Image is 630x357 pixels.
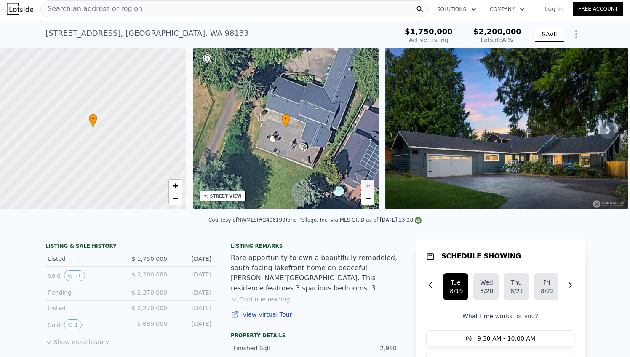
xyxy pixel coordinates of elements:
[45,243,214,251] div: LISTING & SALE HISTORY
[415,217,422,224] img: NWMLS Logo
[48,270,123,281] div: Sold
[477,334,535,343] span: 9:30 AM - 10:00 AM
[282,114,290,129] div: •
[443,273,468,300] button: Tue8/19
[174,270,211,281] div: [DATE]
[231,295,290,303] button: Continue reading
[361,192,374,205] a: Zoom out
[131,255,167,262] span: $ 1,750,000
[405,27,453,36] span: $1,750,000
[510,287,522,295] div: 8/21
[231,310,399,319] a: View Virtual Tour
[89,115,97,123] span: •
[48,319,123,330] div: Sold
[48,288,123,297] div: Pending
[430,2,483,17] button: Solutions
[473,27,521,36] span: $2,200,000
[535,27,564,42] button: SAVE
[480,278,492,287] div: Wed
[231,253,399,293] div: Rare opportunity to own a beautifully remodeled, south facing lakefront home on peaceful [PERSON_...
[174,304,211,312] div: [DATE]
[361,180,374,192] a: Zoom in
[426,312,574,320] p: What time works for you?
[172,180,178,191] span: +
[450,278,462,287] div: Tue
[41,4,142,14] span: Search an address or region
[210,193,242,199] div: STREET VIEW
[7,3,33,15] img: Lotside
[480,287,492,295] div: 8/20
[534,273,559,300] button: Fri8/22
[45,27,249,39] div: [STREET_ADDRESS] , [GEOGRAPHIC_DATA] , WA 98133
[426,330,574,346] button: 9:30 AM - 10:00 AM
[282,115,290,123] span: •
[535,5,573,13] a: Log In
[137,320,167,327] span: $ 889,000
[473,273,499,300] button: Wed8/20
[45,334,109,346] button: Show more history
[231,243,399,250] div: Listing remarks
[48,255,123,263] div: Listed
[568,26,585,43] button: Show Options
[573,2,623,16] a: Free Account
[174,288,211,297] div: [DATE]
[169,180,182,192] a: Zoom in
[510,278,522,287] div: Thu
[541,287,553,295] div: 8/22
[365,180,371,191] span: +
[64,319,82,330] button: View historical data
[131,289,167,296] span: $ 2,270,000
[174,255,211,263] div: [DATE]
[208,217,422,223] div: Courtesy of NWMLS (#2406190) and Pellego, Inc. via MLS GRID as of [DATE] 13:28
[64,270,85,281] button: View historical data
[233,344,315,352] div: Finished Sqft
[174,319,211,330] div: [DATE]
[48,304,123,312] div: Listed
[473,36,521,44] div: Lotside ARV
[409,37,448,43] span: Active Listing
[169,192,182,205] a: Zoom out
[131,305,167,311] span: $ 2,270,000
[231,332,399,339] div: Property details
[385,48,628,209] img: Sale: 167089362 Parcel: 98091091
[441,251,521,261] h1: SCHEDULE SHOWING
[365,193,371,204] span: −
[450,287,462,295] div: 8/19
[315,344,397,352] div: 2,980
[172,193,178,204] span: −
[89,114,97,129] div: •
[131,271,167,278] span: $ 2,200,000
[483,2,531,17] button: Company
[541,278,553,287] div: Fri
[504,273,529,300] button: Thu8/21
